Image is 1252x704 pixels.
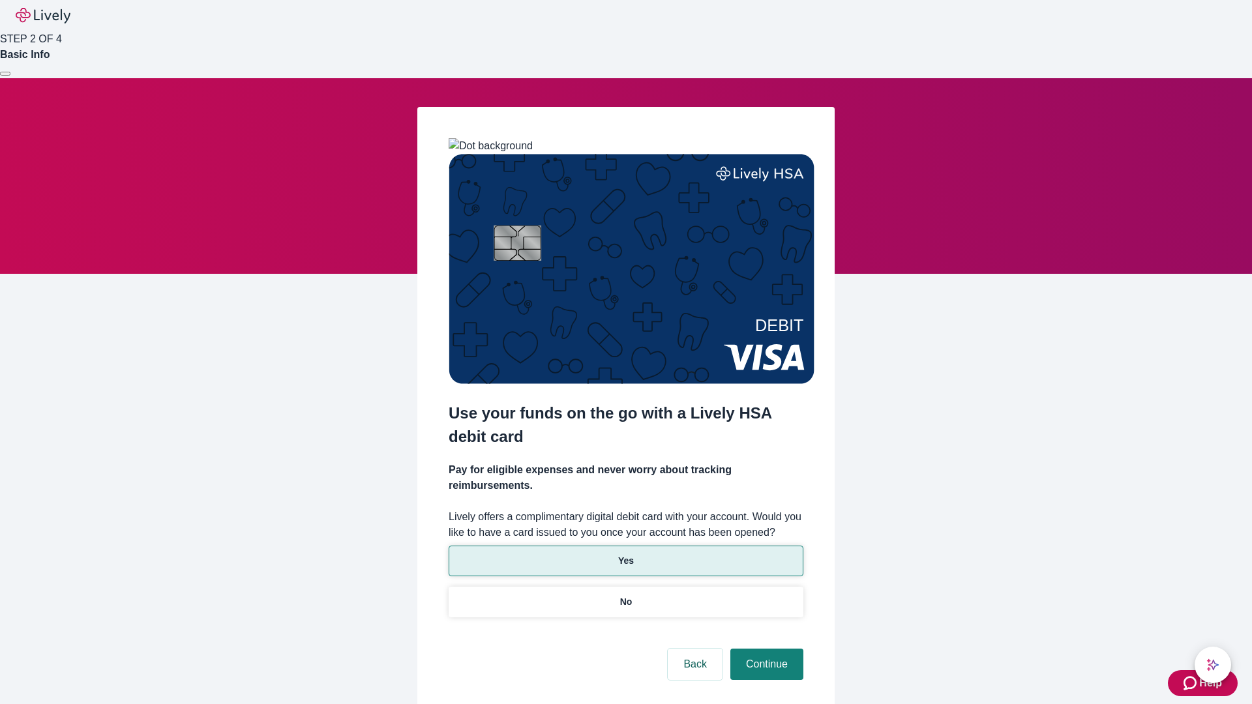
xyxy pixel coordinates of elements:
[1206,658,1219,671] svg: Lively AI Assistant
[449,546,803,576] button: Yes
[449,462,803,493] h4: Pay for eligible expenses and never worry about tracking reimbursements.
[449,509,803,540] label: Lively offers a complimentary digital debit card with your account. Would you like to have a card...
[1199,675,1222,691] span: Help
[1168,670,1238,696] button: Zendesk support iconHelp
[449,138,533,154] img: Dot background
[618,554,634,568] p: Yes
[449,587,803,617] button: No
[16,8,70,23] img: Lively
[620,595,633,609] p: No
[1195,647,1231,683] button: chat
[1184,675,1199,691] svg: Zendesk support icon
[449,154,814,384] img: Debit card
[449,402,803,448] h2: Use your funds on the go with a Lively HSA debit card
[668,649,723,680] button: Back
[730,649,803,680] button: Continue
